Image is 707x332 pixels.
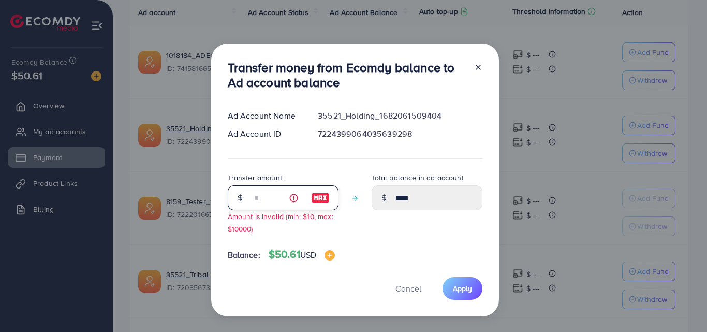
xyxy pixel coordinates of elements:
[663,285,699,324] iframe: Chat
[300,249,316,261] span: USD
[219,110,310,122] div: Ad Account Name
[372,172,464,183] label: Total balance in ad account
[228,249,260,261] span: Balance:
[228,211,333,233] small: Amount is invalid (min: $10, max: $10000)
[382,277,434,299] button: Cancel
[311,192,330,204] img: image
[228,60,466,90] h3: Transfer money from Ecomdy balance to Ad account balance
[310,110,490,122] div: 35521_Holding_1682061509404
[325,250,335,261] img: image
[310,128,490,140] div: 7224399064035639298
[453,283,472,294] span: Apply
[228,172,282,183] label: Transfer amount
[219,128,310,140] div: Ad Account ID
[269,248,335,261] h4: $50.61
[395,283,421,294] span: Cancel
[443,277,482,299] button: Apply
